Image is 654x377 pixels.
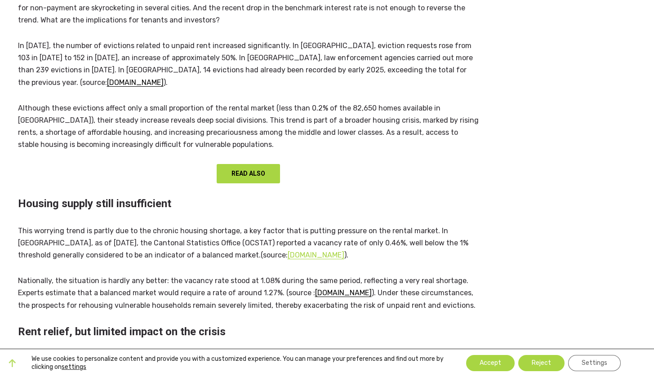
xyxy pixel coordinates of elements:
[466,355,515,371] button: Accept
[62,363,86,371] button: settings
[288,251,344,259] a: [DOMAIN_NAME]
[18,325,479,339] h2: Rent relief, but limited impact on the crisis
[31,355,445,371] p: We use cookies to personalize content and provide you with a customized experience. You can manag...
[107,78,164,87] a: [DOMAIN_NAME]
[315,288,372,297] a: [DOMAIN_NAME]
[18,40,479,89] p: In [DATE], the number of evictions related to unpaid rent increased significantly. In [GEOGRAPHIC...
[18,197,479,211] h2: Housing supply still insufficient
[18,275,479,311] p: Nationally, the situation is hardly any better: the vacancy rate stood at 1.08% during the same p...
[568,355,621,371] button: Settings
[518,355,565,371] button: Reject
[18,225,479,262] p: This worrying trend is partly due to the chronic housing shortage, a key factor that is putting p...
[217,164,280,183] a: READ ALSO
[18,102,479,151] p: Although these evictions affect only a small proportion of the rental market (less than 0.2% of t...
